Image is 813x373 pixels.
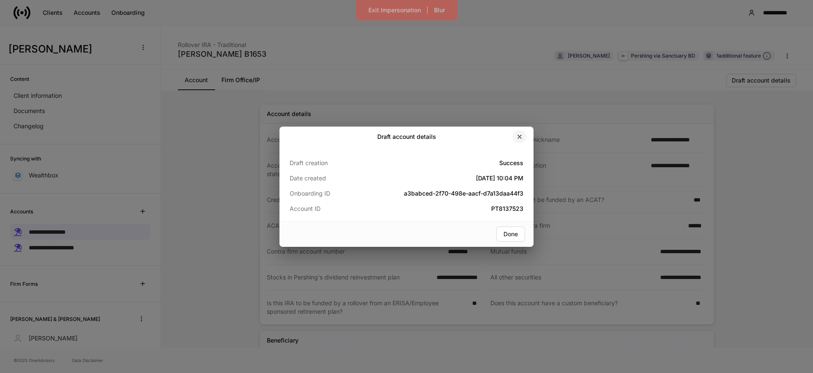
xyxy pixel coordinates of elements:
[377,133,436,141] h2: Draft account details
[368,174,523,182] h5: [DATE] 10:04 PM
[290,174,368,182] p: Date created
[368,7,421,13] div: Exit Impersonation
[368,159,523,167] h5: Success
[368,189,523,198] h5: a3babced-2f70-498e-aacf-d7a13daa44f3
[496,227,525,242] button: Done
[290,204,368,213] p: Account ID
[503,231,518,237] div: Done
[290,189,368,198] p: Onboarding ID
[368,204,523,213] h5: PT8137523
[434,7,445,13] div: Blur
[290,159,368,167] p: Draft creation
